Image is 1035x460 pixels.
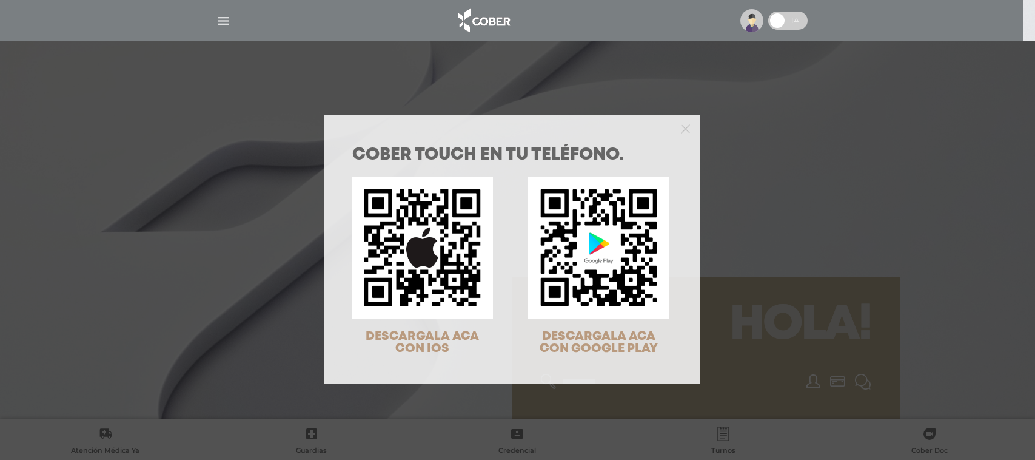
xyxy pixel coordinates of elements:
img: qr-code [528,177,669,318]
img: qr-code [352,177,493,318]
button: Close [681,123,690,134]
h1: COBER TOUCH en tu teléfono. [352,147,671,164]
span: DESCARGALA ACA CON IOS [366,331,479,354]
span: DESCARGALA ACA CON GOOGLE PLAY [540,331,658,354]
